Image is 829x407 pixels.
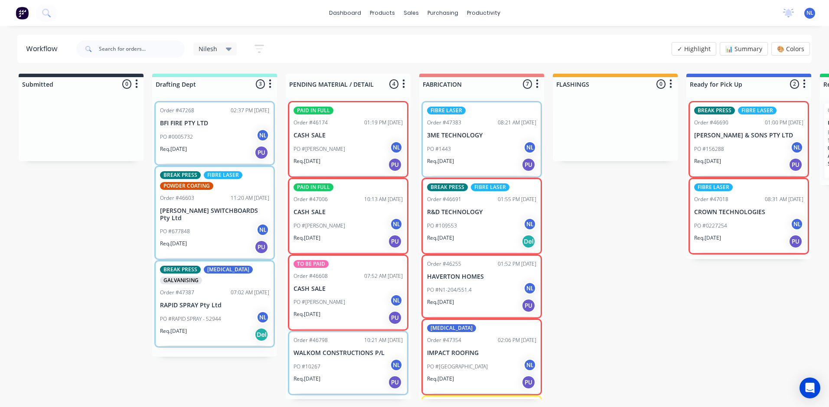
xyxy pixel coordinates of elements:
p: IMPACT ROOFING [427,349,536,357]
div: PU [522,375,535,389]
div: NL [523,218,536,231]
div: Order #4726802:37 PM [DATE]BFI FIRE PTY LTDPO #0005732NLReq.[DATE]PU [157,103,273,163]
div: 01:19 PM [DATE] [364,119,403,127]
div: BREAK PRESS [160,171,201,179]
div: NL [523,282,536,295]
div: NL [256,223,269,236]
div: PU [388,234,402,248]
div: PU [388,375,402,389]
div: PU [255,146,268,160]
a: dashboard [325,7,366,20]
p: PO #N1-204/551.4 [427,286,472,294]
button: ✓ Highlight [672,42,716,55]
div: sales [399,7,423,20]
p: PO #1443 [427,145,451,153]
div: PU [388,311,402,325]
p: CROWN TECHNOLOGIES [694,208,803,216]
div: FIBRE LASER [738,107,777,114]
div: PU [388,158,402,172]
div: Order #47268 [160,107,194,114]
p: BFI FIRE PTY LTD [160,120,269,127]
p: PO #[GEOGRAPHIC_DATA] [427,363,488,371]
div: Order #4625501:52 PM [DATE]HAVERTON HOMESPO #N1-204/551.4NLReq.[DATE]PU [424,257,540,317]
p: PO #[PERSON_NAME] [294,145,345,153]
div: [MEDICAL_DATA]Order #4735402:06 PM [DATE]IMPACT ROOFINGPO #[GEOGRAPHIC_DATA]NLReq.[DATE]PU [424,321,540,393]
div: FIBRE LASER [204,171,242,179]
div: POWDER COATING [160,182,213,190]
div: 01:52 PM [DATE] [498,260,536,268]
div: Order #47354 [427,336,461,344]
div: 01:55 PM [DATE] [498,195,536,203]
button: 📊 Summary [720,42,768,55]
div: Order #47383 [427,119,461,127]
div: NL [523,358,536,371]
div: FIBRE LASER [694,183,733,191]
div: 08:31 AM [DATE] [765,195,803,203]
input: Search for orders... [99,40,185,58]
div: 07:02 AM [DATE] [231,289,269,296]
p: Req. [DATE] [694,234,721,242]
div: NL [256,129,269,142]
p: Req. [DATE] [427,298,454,306]
p: Req. [DATE] [294,375,320,383]
div: Del [255,328,268,342]
div: [MEDICAL_DATA] [427,324,476,332]
div: NL [523,141,536,154]
div: FIBRE LASEROrder #4701808:31 AM [DATE]CROWN TECHNOLOGIESPO #0227254NLReq.[DATE]PU [691,180,807,252]
div: [MEDICAL_DATA] [204,266,253,274]
div: 02:06 PM [DATE] [498,336,536,344]
div: Order #46608 [294,272,328,280]
div: purchasing [423,7,463,20]
div: NL [390,218,403,231]
div: Order #46255 [427,260,461,268]
div: 11:20 AM [DATE] [231,194,269,202]
p: RAPID SPRAY Pty Ltd [160,302,269,309]
div: FIBRE LASEROrder #4738308:21 AM [DATE]3ME TECHNOLOGYPO #1443NLReq.[DATE]PU [424,103,540,176]
div: FIBRE LASER [471,183,509,191]
p: PO #0227254 [694,222,727,230]
p: [PERSON_NAME] SWITCHBOARDS Pty Ltd [160,207,269,222]
div: 10:13 AM [DATE] [364,195,403,203]
div: Order #4679810:21 AM [DATE]WALKOM CONSTRUCTIONS P/LPO #10267NLReq.[DATE]PU [290,333,406,393]
p: PO #[PERSON_NAME] [294,298,345,306]
div: FIBRE LASER [427,107,466,114]
div: BREAK PRESS [694,107,735,114]
div: BREAK PRESSFIBRE LASEROrder #4669001:00 PM [DATE][PERSON_NAME] & SONS PTY LTDPO #156288NLReq.[DAT... [691,103,807,176]
p: 3ME TECHNOLOGY [427,132,536,139]
div: Order #46174 [294,119,328,127]
div: TO BE PAIDOrder #4660807:52 AM [DATE]CASH SALEPO #[PERSON_NAME]NLReq.[DATE]PU [290,257,406,329]
div: BREAK PRESS [427,183,468,191]
p: PO #0005732 [160,133,193,141]
p: PO #RAPID SPRAY - 52944 [160,315,221,323]
p: CASH SALE [294,285,403,293]
p: Req. [DATE] [427,234,454,242]
div: Order #47387 [160,289,194,296]
p: PO #109553 [427,222,457,230]
div: PAID IN FULLOrder #4700610:13 AM [DATE]CASH SALEPO #[PERSON_NAME]NLReq.[DATE]PU [290,180,406,252]
p: CASH SALE [294,208,403,216]
div: PU [255,240,268,254]
div: 10:21 AM [DATE] [364,336,403,344]
div: NL [390,141,403,154]
div: 07:52 AM [DATE] [364,272,403,280]
div: Order #47018 [694,195,728,203]
div: PAID IN FULL [294,183,333,191]
button: 🎨 Colors [771,42,810,55]
p: Req. [DATE] [294,157,320,165]
p: Req. [DATE] [427,157,454,165]
div: Order #47006 [294,195,328,203]
p: Req. [DATE] [160,327,187,335]
img: Factory [16,7,29,20]
p: CASH SALE [294,132,403,139]
div: 08:21 AM [DATE] [498,119,536,127]
div: Del [522,234,535,248]
p: Req. [DATE] [427,375,454,383]
p: Req. [DATE] [160,240,187,247]
p: PO #156288 [694,145,724,153]
p: Req. [DATE] [294,310,320,318]
p: PO #[PERSON_NAME] [294,222,345,230]
div: Order #46690 [694,119,728,127]
p: PO #10267 [294,363,320,371]
div: productivity [463,7,505,20]
div: BREAK PRESSFIBRE LASERPOWDER COATINGOrder #4660311:20 AM [DATE][PERSON_NAME] SWITCHBOARDS Pty Ltd... [157,168,273,258]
